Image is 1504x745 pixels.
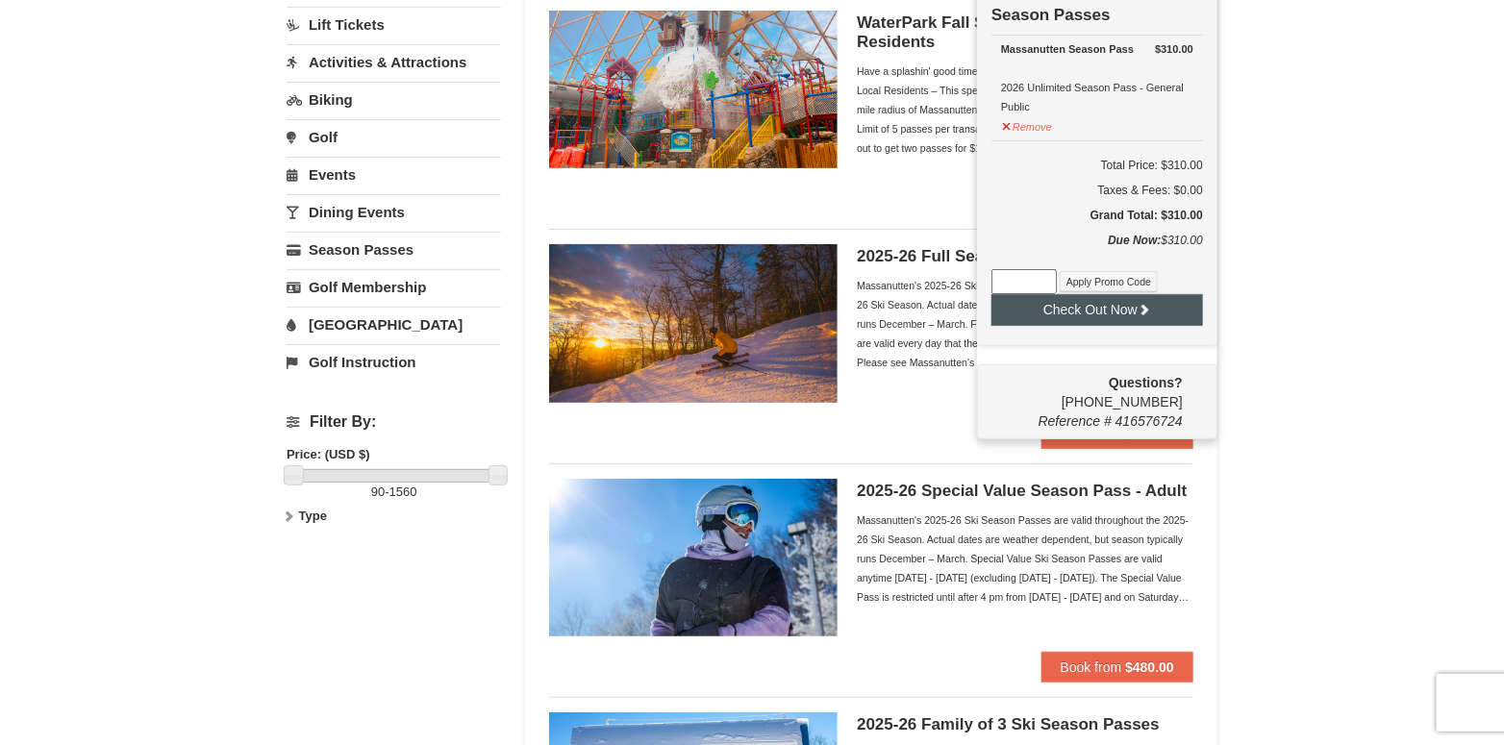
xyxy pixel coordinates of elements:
[287,344,501,380] a: Golf Instruction
[287,307,501,342] a: [GEOGRAPHIC_DATA]
[287,483,501,502] label: -
[1115,413,1183,429] span: 416576724
[857,62,1193,158] div: Have a splashin' good time all fall at Massanutten WaterPark! Exclusive for Local Residents – Thi...
[549,11,838,168] img: 6619937-212-8c750e5f.jpg
[1108,234,1161,247] strong: Due Now:
[857,510,1193,607] div: Massanutten's 2025-26 Ski Season Passes are valid throughout the 2025-26 Ski Season. Actual dates...
[991,206,1203,225] h5: Grand Total: $310.00
[1060,271,1158,292] button: Apply Promo Code
[287,194,501,230] a: Dining Events
[287,157,501,192] a: Events
[991,294,1203,325] button: Check Out Now
[549,244,838,402] img: 6619937-208-2295c65e.jpg
[389,484,417,499] span: 1560
[857,715,1193,734] h5: 2025-26 Family of 3 Ski Season Passes
[1039,413,1112,429] span: Reference #
[991,373,1183,410] span: [PHONE_NUMBER]
[287,269,501,305] a: Golf Membership
[299,509,327,523] strong: Type
[1061,659,1122,675] span: Book from
[1001,112,1053,137] button: Remove
[857,13,1193,52] h5: WaterPark Fall Season Pass- Local Residents
[857,276,1193,372] div: Massanutten's 2025-26 Ski Season Passes are valid throughout the 2025-26 Ski Season. Actual dates...
[1125,659,1174,675] strong: $480.00
[287,119,501,155] a: Golf
[287,232,501,267] a: Season Passes
[549,479,838,636] img: 6619937-198-dda1df27.jpg
[857,482,1193,501] h5: 2025-26 Special Value Season Pass - Adult
[1109,375,1183,390] strong: Questions?
[991,156,1203,175] h6: Total Price: $310.00
[1001,39,1193,59] div: Massanutten Season Pass
[1001,39,1193,116] div: 2026 Unlimited Season Pass - General Public
[1155,39,1193,59] strong: $310.00
[371,484,385,499] span: 90
[991,231,1203,269] div: $310.00
[287,82,501,117] a: Biking
[287,447,370,461] strong: Price: (USD $)
[991,6,1111,24] strong: Season Passes
[857,247,1193,266] h5: 2025-26 Full Season Individual Ski Pass
[991,181,1203,200] div: Taxes & Fees: $0.00
[287,413,501,431] h4: Filter By:
[287,7,501,42] a: Lift Tickets
[287,44,501,80] a: Activities & Attractions
[1041,652,1193,683] button: Book from $480.00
